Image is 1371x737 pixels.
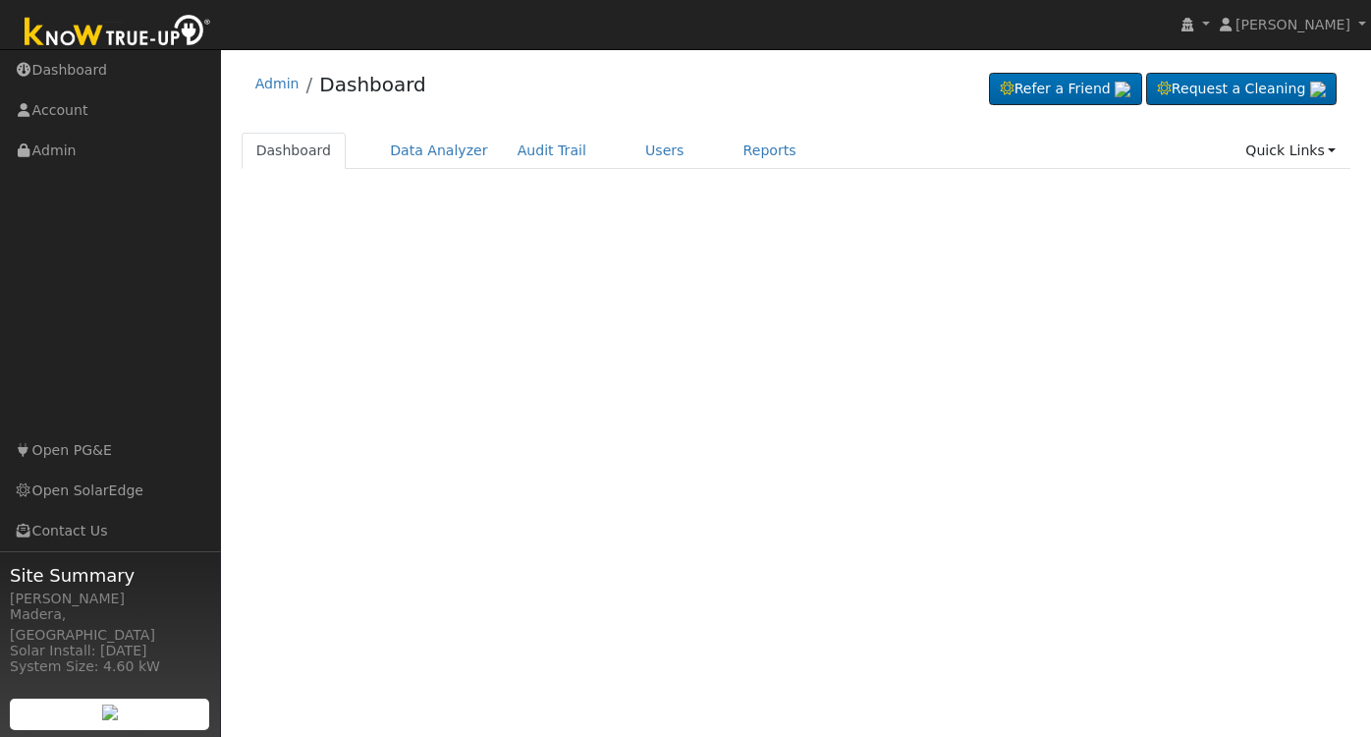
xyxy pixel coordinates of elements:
span: Site Summary [10,562,210,589]
a: Admin [255,76,300,91]
img: retrieve [1310,82,1326,97]
a: Audit Trail [503,133,601,169]
a: Users [631,133,699,169]
a: Quick Links [1231,133,1350,169]
a: Dashboard [242,133,347,169]
div: Solar Install: [DATE] [10,641,210,661]
img: Know True-Up [15,11,221,55]
div: [PERSON_NAME] [10,589,210,609]
a: Data Analyzer [375,133,503,169]
a: Dashboard [319,73,426,96]
a: Refer a Friend [989,73,1142,106]
span: [PERSON_NAME] [1235,17,1350,32]
a: Reports [729,133,811,169]
a: Request a Cleaning [1146,73,1337,106]
img: retrieve [1115,82,1130,97]
div: System Size: 4.60 kW [10,656,210,677]
img: retrieve [102,705,118,720]
div: Madera, [GEOGRAPHIC_DATA] [10,604,210,646]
